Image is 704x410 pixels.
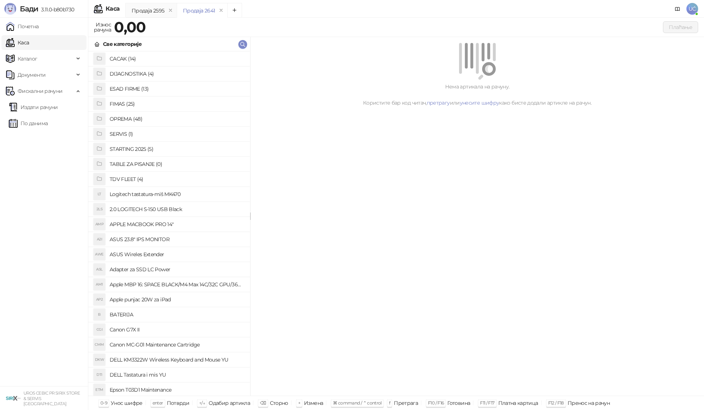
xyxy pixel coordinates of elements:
[447,398,470,408] div: Готовина
[216,7,226,14] button: remove
[110,233,244,245] h4: ASUS 23.8" IPS MONITOR
[166,7,175,14] button: remove
[4,3,16,15] img: Logo
[6,35,29,50] a: Каса
[110,98,244,110] h4: FIMAS (25)
[110,294,244,305] h4: Apple punjac 20W za iPad
[153,400,163,406] span: enter
[93,218,105,230] div: AMP
[110,203,244,215] h4: 2.0 LOGITECH S-150 USB Black
[110,369,244,381] h4: DELL Tastatura i mis YU
[672,3,683,15] a: Документација
[93,294,105,305] div: AP2
[93,233,105,245] div: A2I
[9,100,58,115] a: Издати рачуни
[428,400,444,406] span: F10 / F16
[20,4,38,13] span: Бади
[100,400,107,406] span: 0-9
[110,188,244,200] h4: Logitech tastatura-miš MK470
[259,83,695,107] div: Нема артикала на рачуну. Користите бар код читач, или како бисте додали артикле на рачун.
[110,309,244,320] h4: BATERIJA
[110,324,244,335] h4: Canon G7X II
[6,19,39,34] a: Почетна
[114,18,146,36] strong: 0,00
[88,51,250,396] div: grid
[23,391,80,406] small: UROS CEBIC PR SIRIX STORE & SERVIS [GEOGRAPHIC_DATA]
[686,3,698,15] span: UĆ
[106,6,120,12] div: Каса
[93,354,105,366] div: DKW
[298,400,300,406] span: +
[209,398,250,408] div: Одабир артикла
[93,188,105,200] div: LT
[110,68,244,80] h4: DIJAGNOSTIKA (4)
[18,84,62,98] span: Фискални рачуни
[480,400,494,406] span: F11 / F17
[304,398,323,408] div: Измена
[110,53,244,65] h4: CACAK (14)
[498,398,538,408] div: Платна картица
[270,398,288,408] div: Сторно
[110,143,244,155] h4: STARTING 2025 (5)
[548,400,564,406] span: F12 / F18
[110,83,244,95] h4: ESAD FIRME (13)
[110,158,244,170] h4: TABLE ZA PISANJE (0)
[110,264,244,275] h4: Adapter za SSD LC Power
[333,400,382,406] span: ⌘ command / ⌃ control
[568,398,610,408] div: Пренос на рачун
[394,398,418,408] div: Претрага
[92,20,113,35] div: Износ рачуна
[110,173,244,185] h4: TDV FLEET (4)
[110,279,244,290] h4: Apple MBP 16: SPACE BLACK/M4 Max 14C/32C GPU/36GB/1T-ZEE
[199,400,205,406] span: ↑/↓
[93,384,105,396] div: ETM
[111,398,143,408] div: Унос шифре
[110,218,244,230] h4: APPLE MACBOOK PRO 14"
[6,391,21,406] img: 64x64-companyLogo-cb9a1907-c9b0-4601-bb5e-5084e694c383.png
[38,6,74,13] span: 3.11.0-b80b730
[93,309,105,320] div: B
[227,3,242,18] button: Add tab
[9,116,48,131] a: По данима
[460,99,499,106] a: унесите шифру
[110,128,244,140] h4: SERVIS (1)
[389,400,390,406] span: f
[18,51,37,66] span: Каталог
[18,68,45,82] span: Документи
[110,354,244,366] h4: DELL KM3322W Wireless Keyboard and Mouse YU
[93,264,105,275] div: ASL
[167,398,190,408] div: Потврди
[183,7,215,15] div: Продаја 2641
[110,113,244,125] h4: OPREMA (48)
[663,21,698,33] button: Плаћање
[110,339,244,351] h4: Canon MC-G01 Maintenance Cartridge
[93,369,105,381] div: DTI
[260,400,266,406] span: ⌫
[110,248,244,260] h4: ASUS Wireles Extender
[132,7,164,15] div: Продаја 2595
[93,324,105,335] div: CGI
[93,339,105,351] div: CMM
[93,203,105,215] div: 2LS
[110,384,244,396] h4: Epson T03D1 Maintenance
[93,279,105,290] div: AM1
[103,40,142,48] div: Све категорије
[427,99,450,106] a: претрагу
[93,248,105,260] div: AWE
